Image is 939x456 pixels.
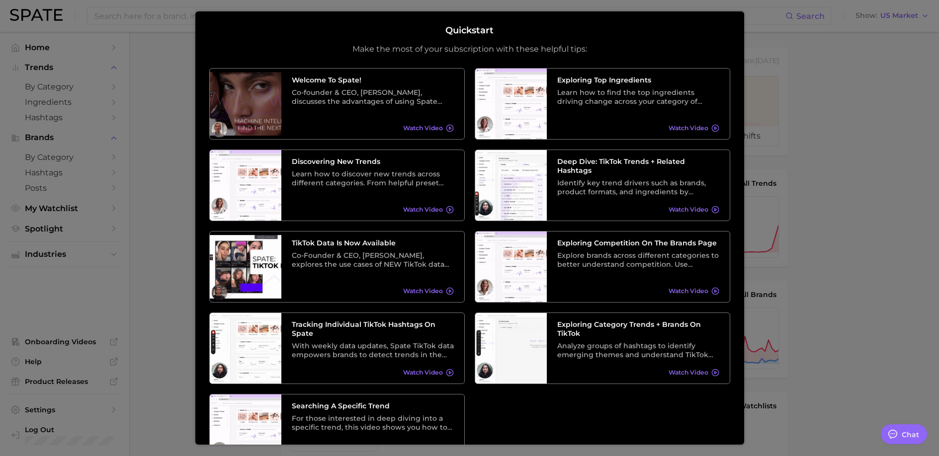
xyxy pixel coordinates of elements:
[557,76,719,84] h3: Exploring Top Ingredients
[475,68,730,140] a: Exploring Top IngredientsLearn how to find the top ingredients driving change across your categor...
[292,341,454,359] div: With weekly data updates, Spate TikTok data empowers brands to detect trends in the earliest stag...
[557,157,719,175] h3: Deep Dive: TikTok Trends + Related Hashtags
[475,312,730,384] a: Exploring Category Trends + Brands on TikTokAnalyze groups of hashtags to identify emerging theme...
[669,287,708,295] span: Watch Video
[292,414,454,432] div: For those interested in deep diving into a specific trend, this video shows you how to search tre...
[209,68,465,140] a: Welcome to Spate!Co-founder & CEO, [PERSON_NAME], discusses the advantages of using Spate data as...
[292,238,454,247] h3: TikTok data is now available
[403,369,443,376] span: Watch Video
[557,251,719,269] div: Explore brands across different categories to better understand competition. Use different preset...
[209,150,465,221] a: Discovering New TrendsLearn how to discover new trends across different categories. From helpful ...
[292,88,454,106] div: Co-founder & CEO, [PERSON_NAME], discusses the advantages of using Spate data as well as its vari...
[292,76,454,84] h3: Welcome to Spate!
[292,169,454,187] div: Learn how to discover new trends across different categories. From helpful preset filters to diff...
[292,251,454,269] div: Co-Founder & CEO, [PERSON_NAME], explores the use cases of NEW TikTok data and its relationship w...
[292,401,454,410] h3: Searching A Specific Trend
[475,150,730,221] a: Deep Dive: TikTok Trends + Related HashtagsIdentify key trend drivers such as brands, product for...
[403,124,443,132] span: Watch Video
[669,124,708,132] span: Watch Video
[669,206,708,213] span: Watch Video
[557,320,719,338] h3: Exploring Category Trends + Brands on TikTok
[403,206,443,213] span: Watch Video
[292,320,454,338] h3: Tracking Individual TikTok Hashtags on Spate
[557,341,719,359] div: Analyze groups of hashtags to identify emerging themes and understand TikTok trends at a higher l...
[352,44,587,54] p: Make the most of your subscription with these helpful tips:
[209,231,465,303] a: TikTok data is now availableCo-Founder & CEO, [PERSON_NAME], explores the use cases of NEW TikTok...
[557,88,719,106] div: Learn how to find the top ingredients driving change across your category of choice. From broad c...
[403,287,443,295] span: Watch Video
[445,25,494,36] h2: Quickstart
[557,238,719,247] h3: Exploring Competition on the Brands Page
[209,312,465,384] a: Tracking Individual TikTok Hashtags on SpateWith weekly data updates, Spate TikTok data empowers ...
[292,157,454,166] h3: Discovering New Trends
[475,231,730,303] a: Exploring Competition on the Brands PageExplore brands across different categories to better unde...
[557,178,719,196] div: Identify key trend drivers such as brands, product formats, and ingredients by leveraging a categ...
[669,369,708,376] span: Watch Video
